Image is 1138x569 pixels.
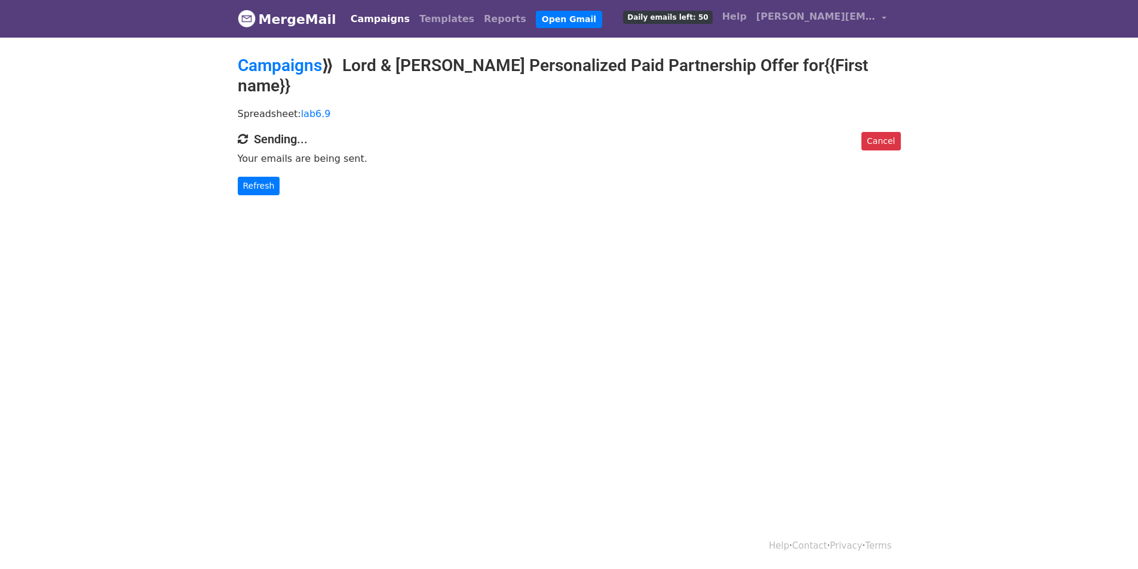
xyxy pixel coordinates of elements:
a: Campaigns [238,56,322,75]
a: Daily emails left: 50 [618,5,717,29]
a: [PERSON_NAME][EMAIL_ADDRESS] [751,5,891,33]
a: Privacy [830,540,862,551]
a: Refresh [238,177,280,195]
a: lab6.9 [301,108,331,119]
a: Open Gmail [536,11,602,28]
a: MergeMail [238,7,336,32]
a: Campaigns [346,7,415,31]
span: Daily emails left: 50 [623,11,712,24]
p: Your emails are being sent. [238,152,901,165]
a: Reports [479,7,531,31]
p: Spreadsheet: [238,107,901,120]
h2: ⟫ Lord & [PERSON_NAME] Personalized Paid Partnership Offer for{{First name}} [238,56,901,96]
a: Templates [415,7,479,31]
a: Contact [792,540,827,551]
a: Help [769,540,789,551]
img: MergeMail logo [238,10,256,27]
a: Terms [865,540,891,551]
h4: Sending... [238,132,901,146]
a: Help [717,5,751,29]
a: Cancel [861,132,900,150]
span: [PERSON_NAME][EMAIL_ADDRESS] [756,10,876,24]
